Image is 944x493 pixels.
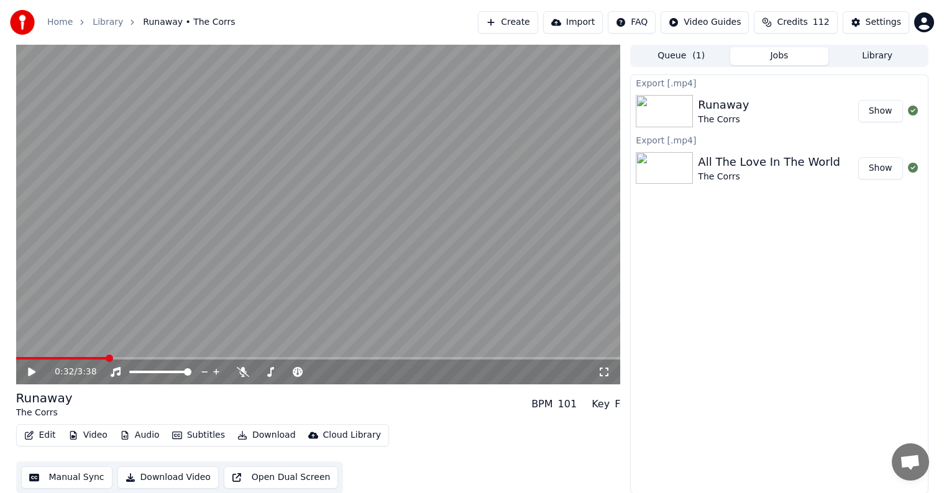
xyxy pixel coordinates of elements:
[10,10,35,35] img: youka
[698,96,749,114] div: Runaway
[47,16,73,29] a: Home
[754,11,837,34] button: Credits112
[592,397,610,412] div: Key
[232,427,301,444] button: Download
[55,366,74,378] span: 0:32
[531,397,552,412] div: BPM
[77,366,96,378] span: 3:38
[828,47,927,65] button: Library
[866,16,901,29] div: Settings
[730,47,828,65] button: Jobs
[224,466,339,489] button: Open Dual Screen
[777,16,807,29] span: Credits
[55,366,85,378] div: /
[892,443,929,481] a: Open chat
[558,397,577,412] div: 101
[843,11,909,34] button: Settings
[117,466,219,489] button: Download Video
[631,132,927,147] div: Export [.mp4]
[698,114,749,126] div: The Corrs
[615,397,620,412] div: F
[47,16,236,29] nav: breadcrumb
[93,16,123,29] a: Library
[143,16,235,29] span: Runaway • The Corrs
[698,171,840,183] div: The Corrs
[543,11,603,34] button: Import
[608,11,656,34] button: FAQ
[631,75,927,90] div: Export [.mp4]
[478,11,538,34] button: Create
[632,47,730,65] button: Queue
[16,407,73,419] div: The Corrs
[813,16,830,29] span: 112
[19,427,61,444] button: Edit
[698,153,840,171] div: All The Love In The World
[21,466,112,489] button: Manual Sync
[858,157,903,179] button: Show
[115,427,165,444] button: Audio
[858,100,903,122] button: Show
[167,427,230,444] button: Subtitles
[661,11,749,34] button: Video Guides
[16,389,73,407] div: Runaway
[63,427,112,444] button: Video
[692,50,705,62] span: ( 1 )
[323,429,381,441] div: Cloud Library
